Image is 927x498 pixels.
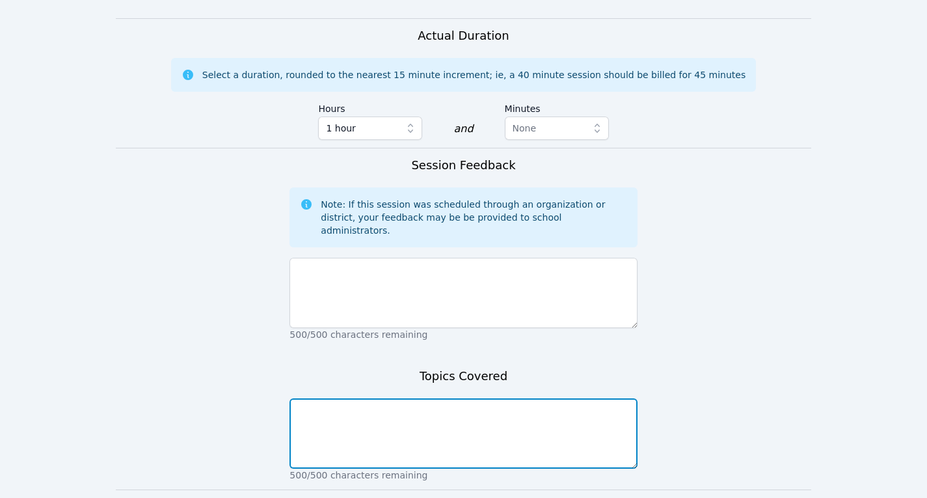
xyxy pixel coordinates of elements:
h3: Topics Covered [420,367,507,385]
h3: Session Feedback [411,156,515,174]
div: Note: If this session was scheduled through an organization or district, your feedback may be be ... [321,198,626,237]
h3: Actual Duration [418,27,509,45]
label: Hours [318,97,422,117]
button: 1 hour [318,117,422,140]
p: 500/500 characters remaining [289,328,637,341]
div: and [453,121,473,137]
div: Select a duration, rounded to the nearest 15 minute increment; ie, a 40 minute session should be ... [202,68,746,81]
span: None [513,123,537,133]
label: Minutes [505,97,609,117]
button: None [505,117,609,140]
span: 1 hour [326,120,355,136]
p: 500/500 characters remaining [289,469,637,482]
